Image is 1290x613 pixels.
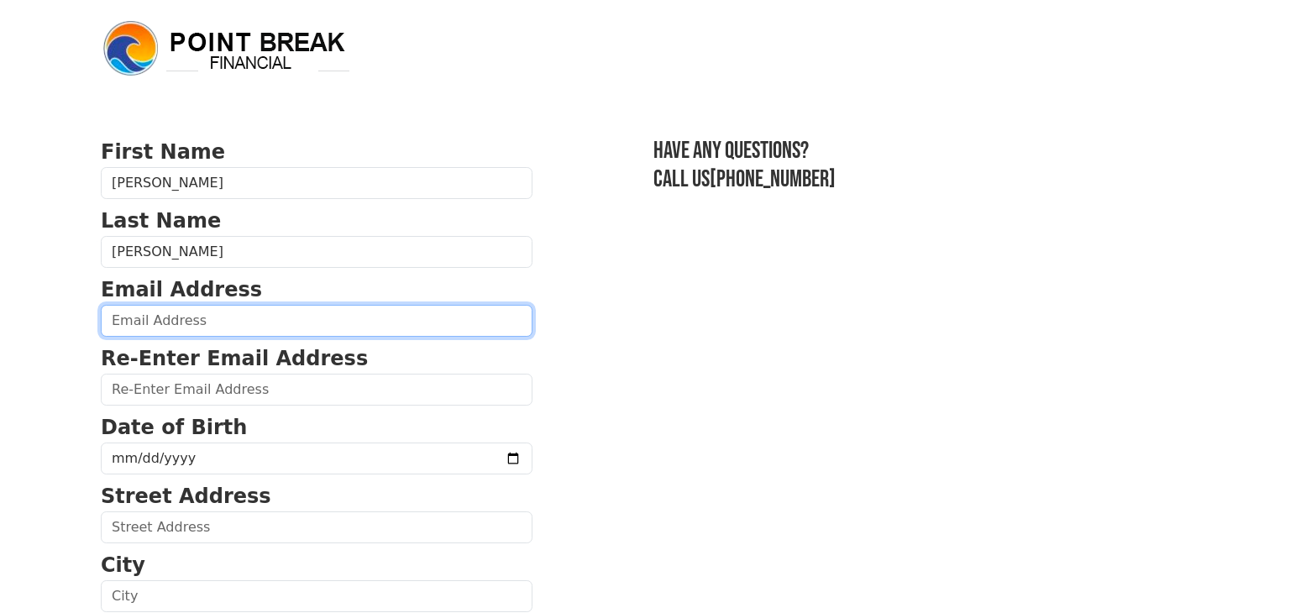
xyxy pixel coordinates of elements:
img: logo.png [101,18,353,79]
strong: Last Name [101,209,221,233]
input: Re-Enter Email Address [101,374,532,406]
a: [PHONE_NUMBER] [710,165,836,193]
h3: Call us [653,165,1189,194]
strong: City [101,553,145,577]
strong: Email Address [101,278,262,301]
input: Email Address [101,305,532,337]
strong: First Name [101,140,225,164]
input: Street Address [101,511,532,543]
strong: Street Address [101,485,271,508]
input: Last Name [101,236,532,268]
strong: Date of Birth [101,416,247,439]
input: First Name [101,167,532,199]
strong: Re-Enter Email Address [101,347,368,370]
h3: Have any questions? [653,137,1189,165]
input: City [101,580,532,612]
